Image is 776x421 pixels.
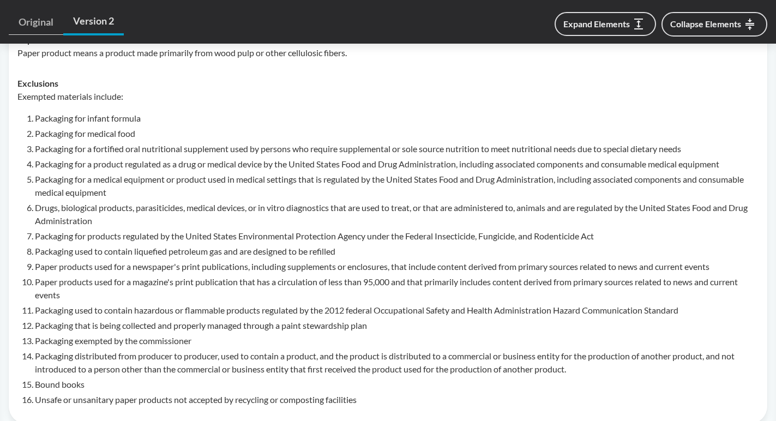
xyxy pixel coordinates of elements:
a: Version 2 [63,9,124,35]
li: Packaging for a fortified oral nutritional supplement used by persons who require supplemental or... [35,142,759,155]
button: Collapse Elements [661,12,767,37]
li: Unsafe or unsanitary paper products not accepted by recycling or composting facilities [35,393,759,406]
li: Paper products used for a magazine's print publication that has a circulation of less than 95,000... [35,275,759,302]
strong: Exclusions [17,78,58,88]
li: Packaging used to contain liquefied petroleum gas and are designed to be refilled [35,245,759,258]
li: Packaging for infant formula [35,112,759,125]
li: Packaging for a medical equipment or product used in medical settings that is regulated by the Un... [35,173,759,199]
strong: Paper Products [17,34,78,45]
li: Paper products used for a newspaper's print publications, including supplements or enclosures, th... [35,260,759,273]
li: Packaging that is being collected and properly managed through a paint stewardship plan [35,319,759,332]
li: Packaging for products regulated by the United States Environmental Protection Agency under the F... [35,230,759,243]
li: Packaging exempted by the commissioner [35,334,759,347]
li: Bound books [35,378,759,391]
li: Drugs, biological products, parasiticides, medical devices, or in vitro diagnostics that are used... [35,201,759,227]
li: Packaging distributed from producer to producer, used to contain a product, and the product is di... [35,350,759,376]
a: Original [9,10,63,35]
li: Packaging used to contain hazardous or flammable products regulated by the 2012 federal Occupatio... [35,304,759,317]
p: Exempted materials include: [17,90,759,103]
button: Expand Elements [555,12,656,36]
p: Paper product means a product made primarily from wood pulp or other cellulosic fibers. [17,46,759,59]
li: Packaging for medical food [35,127,759,140]
li: Packaging for a product regulated as a drug or medical device by the United States Food and Drug ... [35,158,759,171]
